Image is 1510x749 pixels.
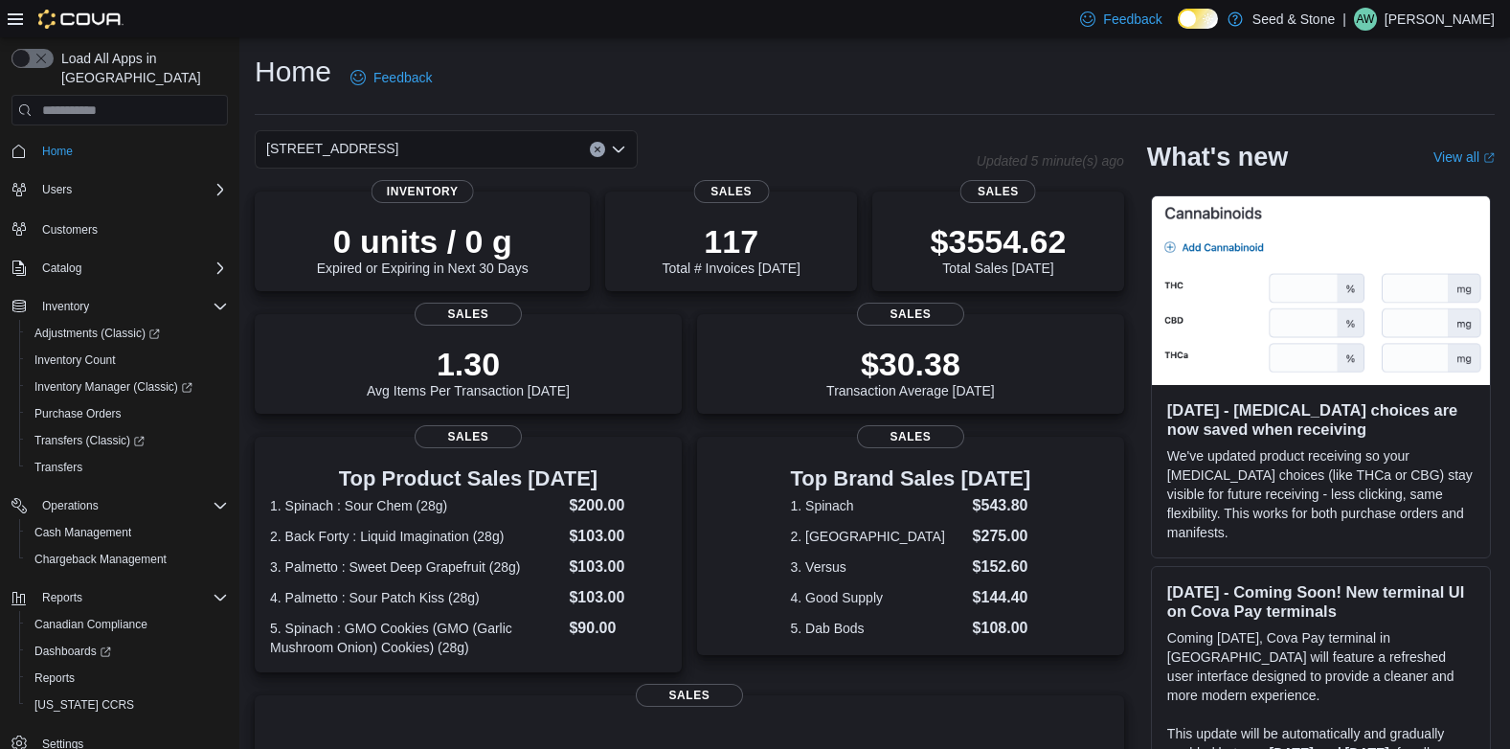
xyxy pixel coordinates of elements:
span: Adjustments (Classic) [34,326,160,341]
span: Customers [34,216,228,240]
span: Chargeback Management [27,548,228,571]
span: Users [42,182,72,197]
dd: $543.80 [973,494,1031,517]
dt: 4. Good Supply [791,588,965,607]
dt: 3. Versus [791,557,965,577]
a: Dashboards [19,638,236,665]
a: Adjustments (Classic) [27,322,168,345]
span: Transfers (Classic) [27,429,228,452]
dd: $108.00 [973,617,1031,640]
span: Inventory Manager (Classic) [34,379,192,395]
dt: 2. [GEOGRAPHIC_DATA] [791,527,965,546]
button: Cash Management [19,519,236,546]
dt: 3. Palmetto : Sweet Deep Grapefruit (28g) [270,557,561,577]
button: Reports [34,586,90,609]
span: Canadian Compliance [27,613,228,636]
span: [US_STATE] CCRS [34,697,134,713]
span: Dashboards [34,644,111,659]
span: Purchase Orders [27,402,228,425]
p: Updated 5 minute(s) ago [977,153,1124,169]
span: Transfers [34,460,82,475]
button: Chargeback Management [19,546,236,573]
input: Dark Mode [1178,9,1218,29]
span: Reports [34,670,75,686]
dd: $103.00 [569,586,665,609]
span: Sales [415,303,522,326]
span: Reports [27,667,228,690]
span: Sales [857,425,964,448]
p: 1.30 [367,345,570,383]
a: Transfers [27,456,90,479]
span: Sales [693,180,769,203]
span: Catalog [42,261,81,276]
span: Load All Apps in [GEOGRAPHIC_DATA] [54,49,228,87]
a: Canadian Compliance [27,613,155,636]
dt: 4. Palmetto : Sour Patch Kiss (28g) [270,588,561,607]
button: Transfers [19,454,236,481]
dd: $275.00 [973,525,1031,548]
h3: [DATE] - [MEDICAL_DATA] choices are now saved when receiving [1167,400,1475,439]
button: Open list of options [611,142,626,157]
a: Inventory Manager (Classic) [19,374,236,400]
button: [US_STATE] CCRS [19,692,236,718]
span: [STREET_ADDRESS] [266,137,398,160]
button: Inventory [4,293,236,320]
a: Inventory Manager (Classic) [27,375,200,398]
span: Operations [42,498,99,513]
p: 117 [662,222,800,261]
div: Expired or Expiring in Next 30 Days [317,222,529,276]
h3: Top Brand Sales [DATE] [791,467,1031,490]
span: Inventory Count [34,352,116,368]
h1: Home [255,53,331,91]
dt: 2. Back Forty : Liquid Imagination (28g) [270,527,561,546]
span: Purchase Orders [34,406,122,421]
dd: $200.00 [569,494,665,517]
a: Home [34,140,80,163]
span: Customers [42,222,98,238]
p: $3554.62 [931,222,1067,261]
a: Reports [27,667,82,690]
button: Reports [19,665,236,692]
span: Dark Mode [1178,29,1179,30]
a: Cash Management [27,521,139,544]
a: [US_STATE] CCRS [27,693,142,716]
a: Transfers (Classic) [19,427,236,454]
dd: $90.00 [569,617,665,640]
span: Inventory [34,295,228,318]
p: We've updated product receiving so your [MEDICAL_DATA] choices (like THCa or CBG) stay visible fo... [1167,446,1475,542]
button: Users [4,176,236,203]
dt: 1. Spinach [791,496,965,515]
div: Avg Items Per Transaction [DATE] [367,345,570,398]
span: Chargeback Management [34,552,167,567]
dt: 5. Spinach : GMO Cookies (GMO (Garlic Mushroom Onion) Cookies) (28g) [270,619,561,657]
span: Users [34,178,228,201]
span: Feedback [1103,10,1161,29]
span: Adjustments (Classic) [27,322,228,345]
span: Catalog [34,257,228,280]
span: Reports [42,590,82,605]
button: Operations [4,492,236,519]
span: Inventory Count [27,349,228,372]
a: Dashboards [27,640,119,663]
div: Total Sales [DATE] [931,222,1067,276]
span: Inventory Manager (Classic) [27,375,228,398]
h3: [DATE] - Coming Soon! New terminal UI on Cova Pay terminals [1167,582,1475,621]
svg: External link [1483,152,1495,164]
span: Sales [857,303,964,326]
dd: $103.00 [569,556,665,579]
a: Customers [34,218,105,241]
span: Sales [960,180,1036,203]
span: Home [34,139,228,163]
button: Inventory Count [19,347,236,374]
p: Seed & Stone [1252,8,1335,31]
span: Inventory [42,299,89,314]
button: Clear input [590,142,605,157]
div: Alex Wang [1354,8,1377,31]
dt: 5. Dab Bods [791,619,965,638]
a: View allExternal link [1433,149,1495,165]
button: Catalog [34,257,89,280]
a: Feedback [343,58,439,97]
dt: 1. Spinach : Sour Chem (28g) [270,496,561,515]
span: Washington CCRS [27,693,228,716]
h2: What's new [1147,142,1288,172]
